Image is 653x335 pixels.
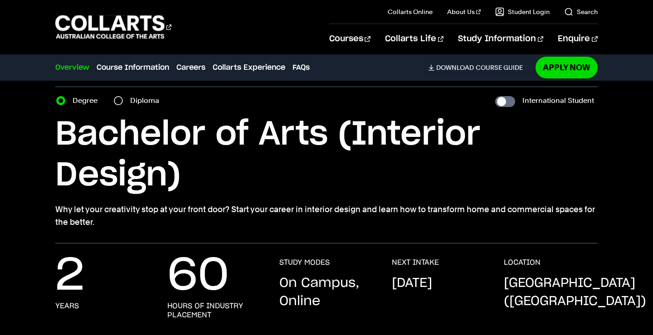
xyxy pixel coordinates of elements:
label: Degree [73,94,103,107]
a: Apply Now [536,57,598,78]
label: International Student [522,94,594,107]
h1: Bachelor of Arts (Interior Design) [55,114,597,196]
label: Diploma [130,94,165,107]
a: Search [564,7,598,16]
p: On Campus, Online [279,274,373,311]
a: FAQs [292,62,310,73]
div: Go to homepage [55,14,171,40]
a: Student Login [495,7,550,16]
a: About Us [447,7,481,16]
a: Courses [329,24,370,54]
a: Study Information [458,24,543,54]
a: Enquire [558,24,597,54]
a: Overview [55,62,89,73]
a: Course Information [97,62,169,73]
a: Collarts Online [388,7,433,16]
a: Collarts Experience [213,62,285,73]
p: 60 [167,258,229,294]
p: [DATE] [392,274,432,292]
span: Download [436,63,474,72]
h3: NEXT INTAKE [392,258,439,267]
a: DownloadCourse Guide [428,63,530,72]
p: Why let your creativity stop at your front door? Start your career in interior design and learn h... [55,203,597,228]
h3: hours of industry placement [167,301,261,320]
h3: LOCATION [504,258,541,267]
h3: STUDY MODES [279,258,330,267]
p: 2 [55,258,84,294]
a: Careers [176,62,205,73]
h3: years [55,301,79,311]
p: [GEOGRAPHIC_DATA] ([GEOGRAPHIC_DATA]) [504,274,646,311]
a: Collarts Life [385,24,443,54]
